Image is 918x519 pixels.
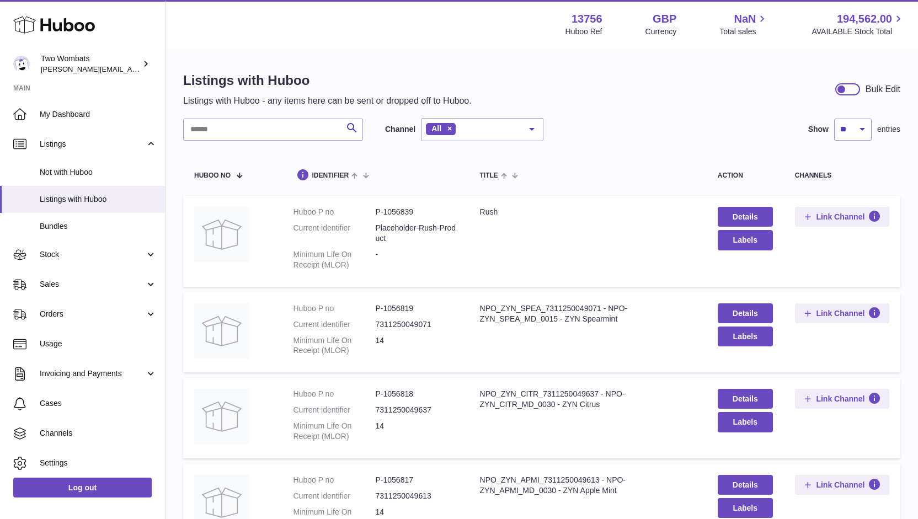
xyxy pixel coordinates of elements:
button: Link Channel [795,389,889,409]
dt: Current identifier [293,319,376,330]
span: All [431,124,441,133]
span: Cases [40,398,157,409]
label: Show [808,124,829,135]
span: My Dashboard [40,109,157,120]
dd: P-1056817 [376,475,458,485]
span: NaN [734,12,756,26]
div: NPO_ZYN_SPEA_7311250049071 - NPO-ZYN_SPEA_MD_0015 - ZYN Spearmint [480,303,696,324]
button: Link Channel [795,207,889,227]
span: 194,562.00 [837,12,892,26]
dt: Current identifier [293,491,376,501]
span: Bundles [40,221,157,232]
a: Details [718,475,773,495]
dd: P-1056839 [376,207,458,217]
dt: Huboo P no [293,389,376,399]
dt: Current identifier [293,223,376,244]
span: Link Channel [816,212,864,222]
dd: - [376,249,458,270]
div: Bulk Edit [866,83,900,95]
span: Channels [40,428,157,438]
label: Channel [385,124,415,135]
a: NaN Total sales [719,12,768,37]
span: Invoicing and Payments [40,368,145,379]
img: NPO_ZYN_CITR_7311250049637 - NPO-ZYN_CITR_MD_0030 - ZYN Citrus [194,389,249,444]
button: Link Channel [795,303,889,323]
dd: 7311250049613 [376,491,458,501]
span: entries [877,124,900,135]
dt: Huboo P no [293,475,376,485]
button: Labels [718,412,773,432]
a: Details [718,207,773,227]
div: Currency [645,26,677,37]
span: Listings [40,139,145,149]
span: Orders [40,309,145,319]
span: Not with Huboo [40,167,157,178]
button: Labels [718,230,773,250]
dd: P-1056818 [376,389,458,399]
dd: Placeholder-Rush-Product [376,223,458,244]
dd: 14 [376,335,458,356]
dt: Huboo P no [293,303,376,314]
a: Log out [13,478,152,497]
dt: Minimum Life On Receipt (MLOR) [293,249,376,270]
span: Settings [40,458,157,468]
div: NPO_ZYN_APMI_7311250049613 - NPO-ZYN_APMI_MD_0030 - ZYN Apple Mint [480,475,696,496]
button: Labels [718,327,773,346]
div: channels [795,172,889,179]
span: identifier [312,172,349,179]
a: Details [718,303,773,323]
strong: 13756 [572,12,602,26]
div: action [718,172,773,179]
span: Usage [40,339,157,349]
span: title [480,172,498,179]
span: Total sales [719,26,768,37]
span: AVAILABLE Stock Total [812,26,905,37]
dt: Minimum Life On Receipt (MLOR) [293,335,376,356]
dd: 7311250049071 [376,319,458,330]
p: Listings with Huboo - any items here can be sent or dropped off to Huboo. [183,95,472,107]
dt: Huboo P no [293,207,376,217]
span: Huboo no [194,172,231,179]
dt: Current identifier [293,405,376,415]
div: Rush [480,207,696,217]
span: Stock [40,249,145,260]
div: Huboo Ref [565,26,602,37]
div: NPO_ZYN_CITR_7311250049637 - NPO-ZYN_CITR_MD_0030 - ZYN Citrus [480,389,696,410]
button: Labels [718,498,773,518]
a: Details [718,389,773,409]
dd: 14 [376,421,458,442]
dd: 7311250049637 [376,405,458,415]
div: Two Wombats [41,53,140,74]
strong: GBP [653,12,676,26]
button: Link Channel [795,475,889,495]
span: Link Channel [816,480,864,490]
span: [PERSON_NAME][EMAIL_ADDRESS][PERSON_NAME][DOMAIN_NAME] [41,65,280,73]
img: NPO_ZYN_SPEA_7311250049071 - NPO-ZYN_SPEA_MD_0015 - ZYN Spearmint [194,303,249,359]
img: Rush [194,207,249,262]
dd: P-1056819 [376,303,458,314]
span: Link Channel [816,394,864,404]
dt: Minimum Life On Receipt (MLOR) [293,421,376,442]
h1: Listings with Huboo [183,72,472,89]
span: Listings with Huboo [40,194,157,205]
a: 194,562.00 AVAILABLE Stock Total [812,12,905,37]
img: adam.randall@twowombats.com [13,56,30,72]
span: Sales [40,279,145,290]
span: Link Channel [816,308,864,318]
